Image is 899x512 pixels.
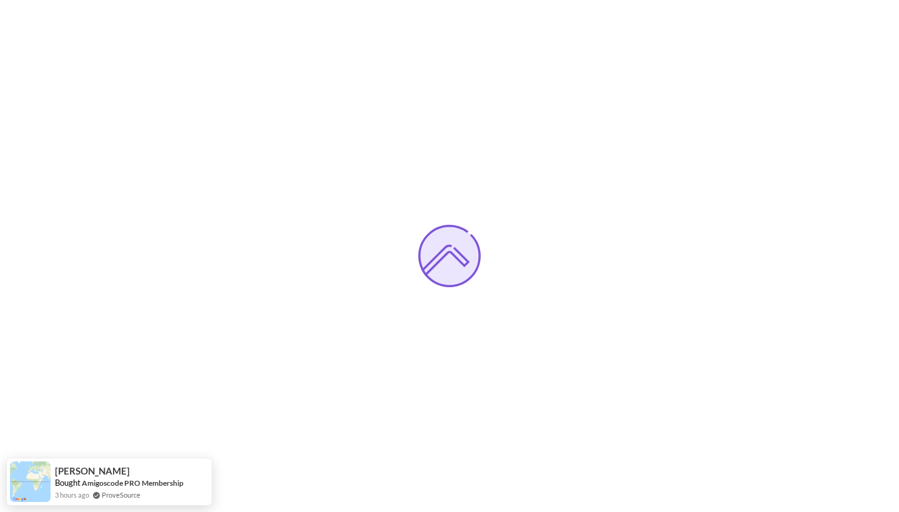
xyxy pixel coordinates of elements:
[55,466,130,476] span: [PERSON_NAME]
[55,490,89,500] span: 3 hours ago
[102,490,140,500] a: ProveSource
[82,478,184,488] a: Amigoscode PRO Membership
[10,461,51,502] img: provesource social proof notification image
[55,478,81,488] span: Bought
